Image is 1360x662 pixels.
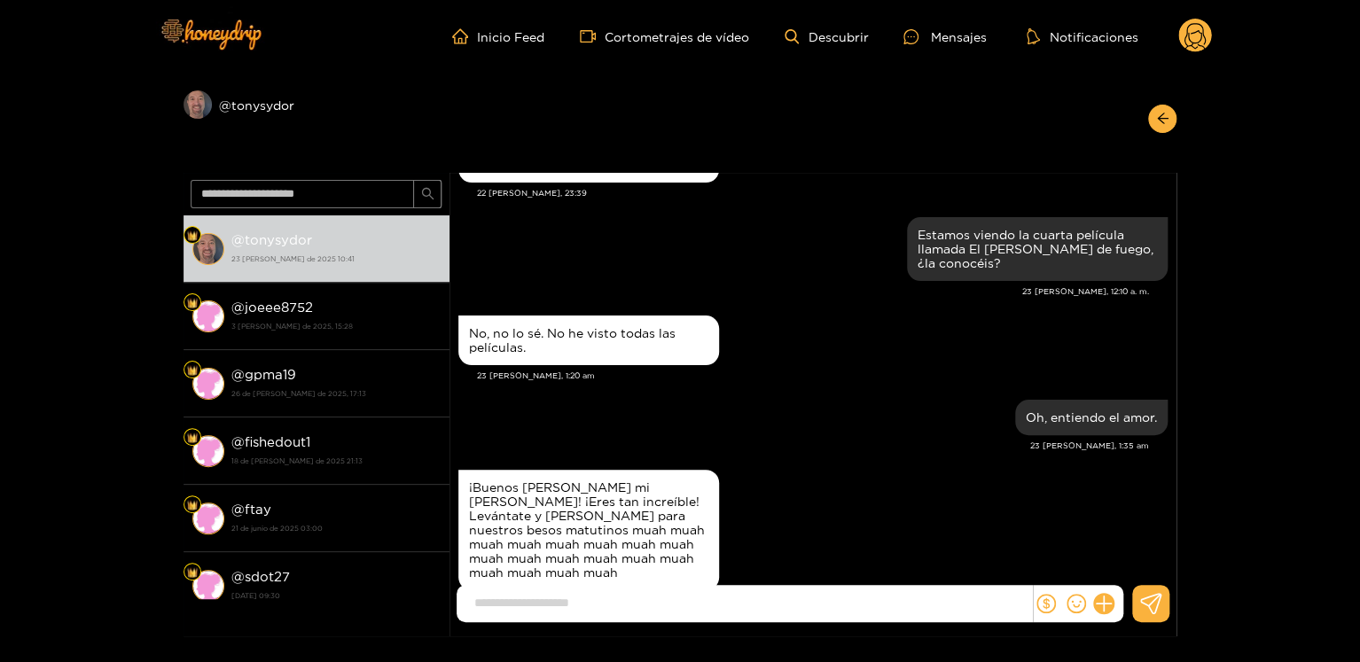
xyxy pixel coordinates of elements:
div: 23 de agosto, 12:10 a. m. [907,217,1168,281]
font: @tonysydor [231,232,312,247]
font: @ [231,300,245,315]
img: Nivel de ventilador [187,365,198,376]
font: @ [231,569,245,584]
img: Nivel de ventilador [187,432,198,443]
font: 22 [PERSON_NAME], 23:39 [477,189,587,198]
font: 23 [PERSON_NAME], 1:35 am [1030,441,1149,450]
font: Oh, entiendo el amor. [1026,410,1157,424]
font: @tonysydor [219,98,294,112]
img: conversación [192,300,224,332]
span: cámara de vídeo [580,28,605,44]
font: joeee8752 [245,300,313,315]
img: Nivel de ventilador [187,567,198,578]
font: Descubrir [808,30,868,43]
font: 21 de junio de 2025 03:00 [231,525,323,532]
font: No, no lo sé. No he visto todas las películas. [469,326,676,354]
img: conversación [192,233,224,265]
img: Nivel de ventilador [187,230,198,241]
font: gpma19 [245,367,296,382]
font: 23 [PERSON_NAME], 1:20 am [477,371,595,380]
font: fishedout1 [245,434,310,449]
font: 23 [PERSON_NAME] de 2025 10:41 [231,255,355,262]
div: 23 de agosto, 1:35 am [1015,400,1168,435]
div: @tonysydor​ [184,90,449,146]
button: dólar [1033,590,1059,617]
font: Cortometrajes de vídeo [605,30,749,43]
button: flecha izquierda [1148,105,1176,133]
font: 26 de [PERSON_NAME] de 2025, 17:13 [231,390,366,397]
img: Nivel de ventilador [187,500,198,510]
button: Notificaciones [1021,27,1143,45]
font: Mensajes [930,30,986,43]
img: conversación [192,502,224,534]
img: conversación [192,435,224,467]
font: Notificaciones [1049,30,1137,43]
a: Descubrir [785,29,868,44]
span: buscar [421,187,434,202]
img: Nivel de ventilador [187,298,198,308]
font: [DATE] 09:30 [231,592,280,599]
span: sonrisa [1067,594,1086,613]
span: dólar [1036,594,1056,613]
img: conversación [192,570,224,602]
a: Inicio Feed [452,28,544,44]
font: 18 de [PERSON_NAME] de 2025 21:13 [231,457,363,464]
font: 3 [PERSON_NAME] de 2025, 15:28 [231,323,353,330]
font: @ [231,434,245,449]
font: 23 [PERSON_NAME], 12:10 a. m. [1022,287,1149,296]
div: 23 de agosto, 10:41 a. m. [458,470,719,590]
font: sdot27 [245,569,290,584]
font: Estamos viendo la cuarta película llamada El [PERSON_NAME] de fuego, ¿la conocéis? [918,228,1153,269]
font: Inicio Feed [477,30,544,43]
button: buscar [413,180,442,208]
font: ¡Buenos [PERSON_NAME] mi [PERSON_NAME]! ¡Eres tan increíble! Levántate y [PERSON_NAME] para nuest... [469,480,705,579]
span: flecha izquierda [1156,112,1169,127]
font: @ftay [231,502,271,517]
span: hogar [452,28,477,44]
div: 23 de agosto, 1:20 am [458,315,719,365]
a: Cortometrajes de vídeo [580,28,749,44]
img: conversación [192,368,224,400]
font: @ [231,367,245,382]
